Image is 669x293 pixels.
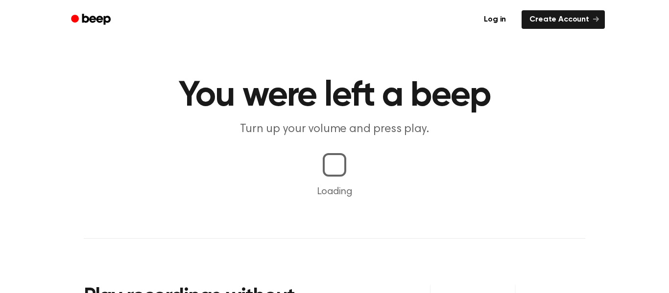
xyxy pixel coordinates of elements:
[84,78,585,113] h1: You were left a beep
[474,8,516,31] a: Log in
[522,10,605,29] a: Create Account
[12,184,657,199] p: Loading
[64,10,119,29] a: Beep
[146,121,523,137] p: Turn up your volume and press play.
